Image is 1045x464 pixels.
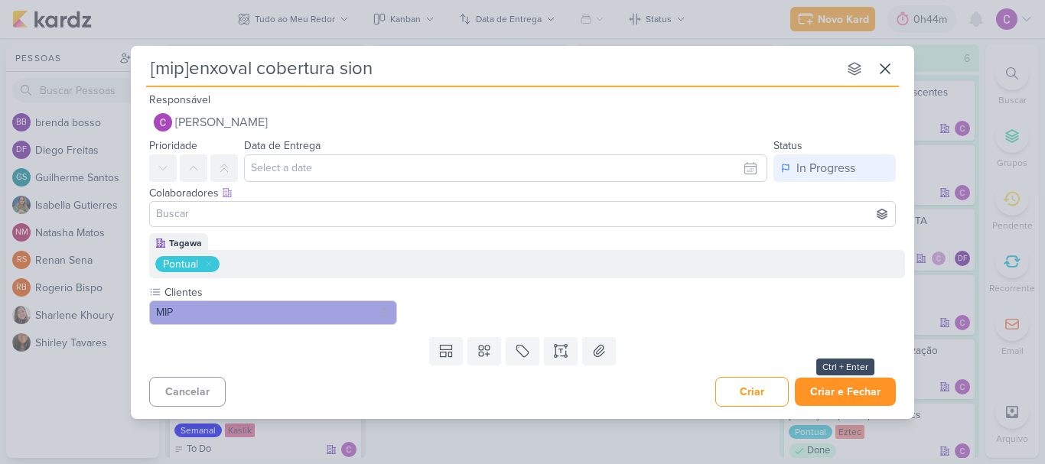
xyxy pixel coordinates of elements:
[163,256,198,272] div: Pontual
[149,185,896,201] div: Colaboradores
[796,159,855,177] div: In Progress
[163,284,397,300] label: Clientes
[169,236,202,250] div: Tagawa
[149,300,397,325] button: MIP
[149,377,226,407] button: Cancelar
[816,359,874,375] div: Ctrl + Enter
[146,55,838,83] input: Kard Sem Título
[149,139,197,152] label: Prioridade
[175,113,268,131] span: [PERSON_NAME]
[149,109,896,136] button: [PERSON_NAME]
[244,139,321,152] label: Data de Entrega
[773,154,896,182] button: In Progress
[715,377,789,407] button: Criar
[773,139,802,152] label: Status
[154,113,172,131] img: Carlos Lima
[153,205,892,223] input: Buscar
[149,93,210,106] label: Responsável
[244,154,767,182] input: Select a date
[795,378,896,406] button: Criar e Fechar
